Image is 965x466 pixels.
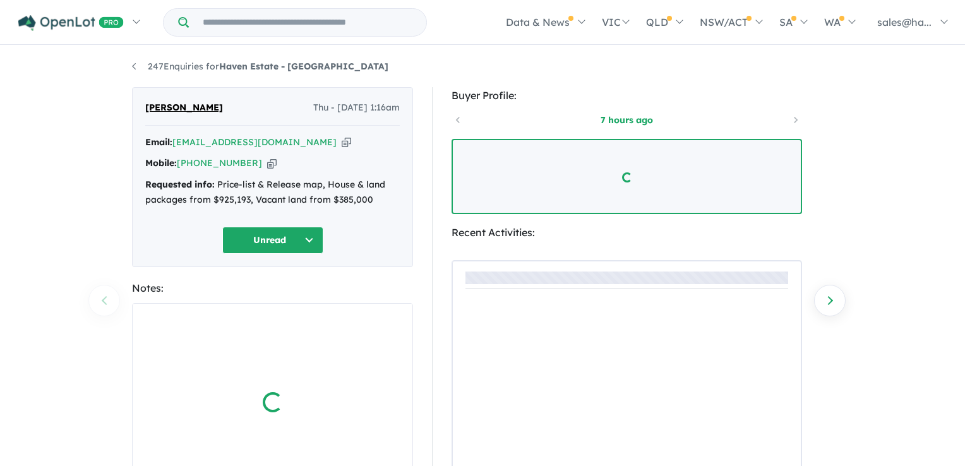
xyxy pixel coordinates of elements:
[145,157,177,169] strong: Mobile:
[145,177,400,208] div: Price-list & Release map, House & land packages from $925,193, Vacant land from $385,000
[877,16,932,28] span: sales@ha...
[191,9,424,36] input: Try estate name, suburb, builder or developer
[132,61,388,72] a: 247Enquiries forHaven Estate - [GEOGRAPHIC_DATA]
[313,100,400,116] span: Thu - [DATE] 1:16am
[145,179,215,190] strong: Requested info:
[132,59,833,75] nav: breadcrumb
[452,224,802,241] div: Recent Activities:
[267,157,277,170] button: Copy
[219,61,388,72] strong: Haven Estate - [GEOGRAPHIC_DATA]
[342,136,351,149] button: Copy
[18,15,124,31] img: Openlot PRO Logo White
[452,87,802,104] div: Buyer Profile:
[132,280,413,297] div: Notes:
[172,136,337,148] a: [EMAIL_ADDRESS][DOMAIN_NAME]
[177,157,262,169] a: [PHONE_NUMBER]
[222,227,323,254] button: Unread
[573,114,680,126] a: 7 hours ago
[145,100,223,116] span: [PERSON_NAME]
[145,136,172,148] strong: Email:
